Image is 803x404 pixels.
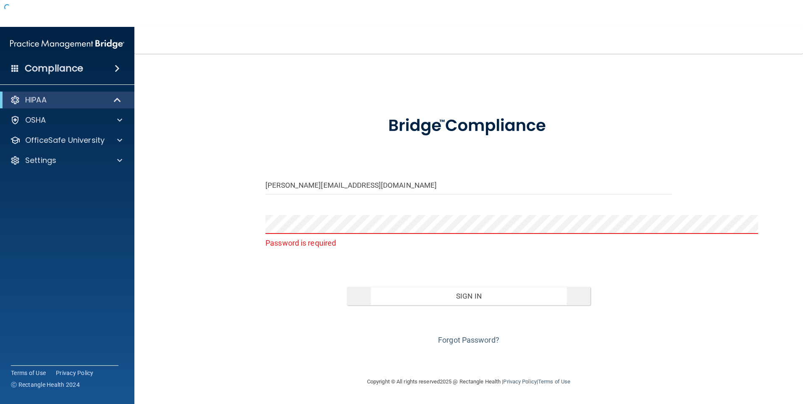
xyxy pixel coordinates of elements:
img: bridge_compliance_login_screen.278c3ca4.svg [371,104,567,148]
p: HIPAA [25,95,47,105]
a: Terms of Use [11,369,46,377]
h4: Compliance [25,63,83,74]
a: Settings [10,155,122,165]
p: Password is required [265,236,672,250]
span: Ⓒ Rectangle Health 2024 [11,380,80,389]
p: OfficeSafe University [25,135,105,145]
input: Email [265,176,672,194]
p: Settings [25,155,56,165]
a: OfficeSafe University [10,135,122,145]
div: Copyright © All rights reserved 2025 @ Rectangle Health | | [315,368,622,395]
a: HIPAA [10,95,122,105]
a: Terms of Use [538,378,570,385]
img: PMB logo [10,36,124,52]
button: Sign In [347,287,591,305]
p: OSHA [25,115,46,125]
a: Privacy Policy [503,378,536,385]
a: Privacy Policy [56,369,94,377]
a: Forgot Password? [438,336,499,344]
a: OSHA [10,115,122,125]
